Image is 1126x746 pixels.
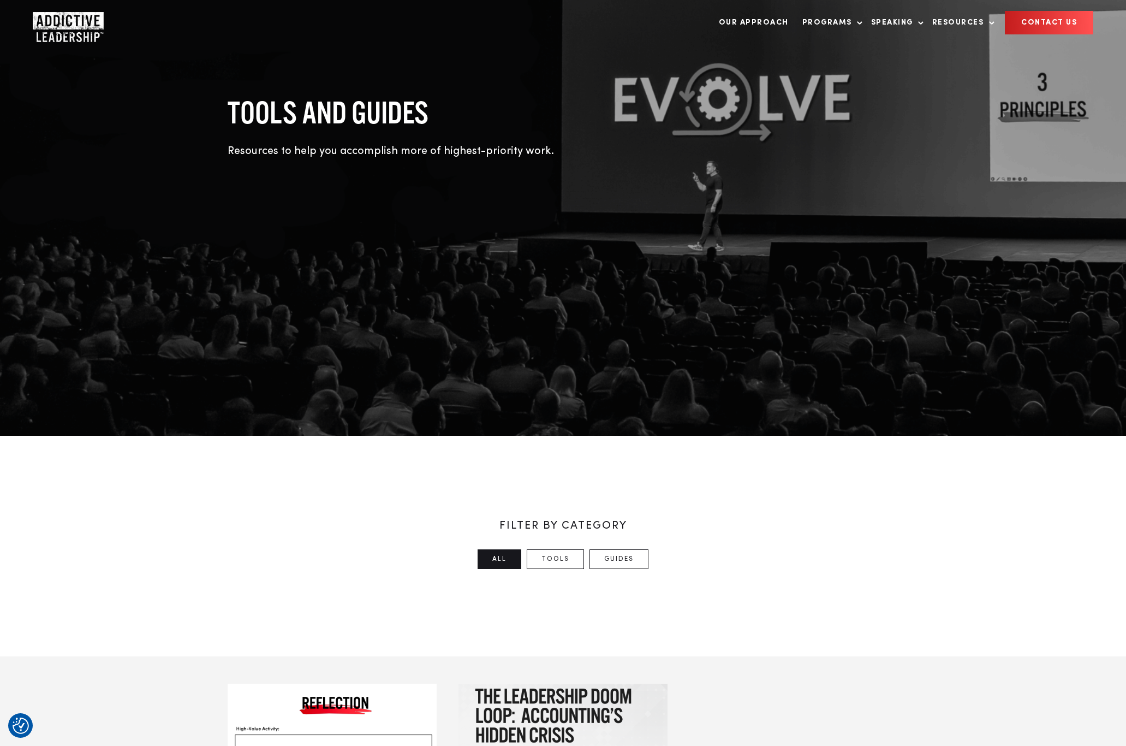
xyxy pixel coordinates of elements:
[228,146,554,157] span: Resources to help you accomplish more of highest-priority work.
[589,549,648,569] a: Guides
[713,11,794,34] a: Our Approach
[33,12,98,34] a: Home
[1005,11,1093,34] a: CONTACT US
[866,11,924,34] a: Speaking
[13,718,29,734] button: Consent Preferences
[797,11,863,34] a: Programs
[478,549,521,569] a: All
[13,718,29,734] img: Revisit consent button
[228,96,428,129] span: Tools and guides
[228,518,899,534] p: FILTER BY CATEGORY
[527,549,584,569] a: Tools
[927,11,995,34] a: Resources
